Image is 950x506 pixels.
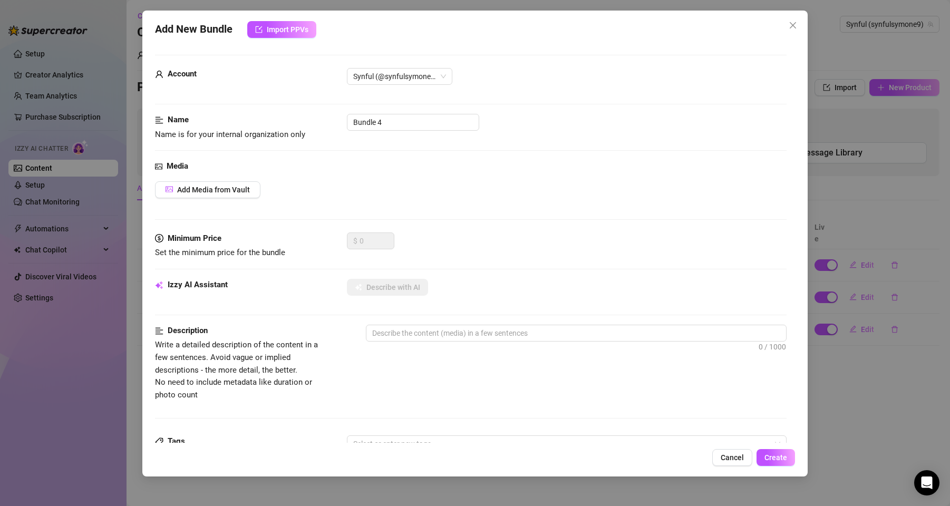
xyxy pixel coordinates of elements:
span: align-left [155,325,163,337]
span: close [789,21,797,30]
span: Cancel [721,453,744,462]
span: Write a detailed description of the content in a few sentences. Avoid vague or implied descriptio... [155,340,318,399]
div: Open Intercom Messenger [914,470,939,495]
button: Create [757,449,795,466]
span: Import PPVs [267,25,308,34]
strong: Tags [168,436,185,446]
span: Add Media from Vault [177,186,250,194]
strong: Minimum Price [168,233,221,243]
span: dollar [155,232,163,245]
button: Add Media from Vault [155,181,260,198]
span: Add New Bundle [155,21,232,38]
span: user [155,68,163,81]
input: Enter a name [347,114,479,131]
strong: Account [168,69,197,79]
span: import [255,26,263,33]
span: Name is for your internal organization only [155,130,305,139]
button: Close [784,17,801,34]
strong: Name [168,115,189,124]
button: Import PPVs [247,21,316,38]
button: Describe with AI [347,279,428,296]
span: Create [764,453,787,462]
strong: Description [168,326,208,335]
button: Cancel [712,449,752,466]
span: picture [155,160,162,173]
span: picture [166,186,173,193]
strong: Media [167,161,188,171]
span: Set the minimum price for the bundle [155,248,285,257]
span: tag [155,437,163,446]
span: Close [784,21,801,30]
span: align-left [155,114,163,126]
strong: Izzy AI Assistant [168,280,228,289]
span: Synful (@synfulsymone9) [353,69,446,84]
